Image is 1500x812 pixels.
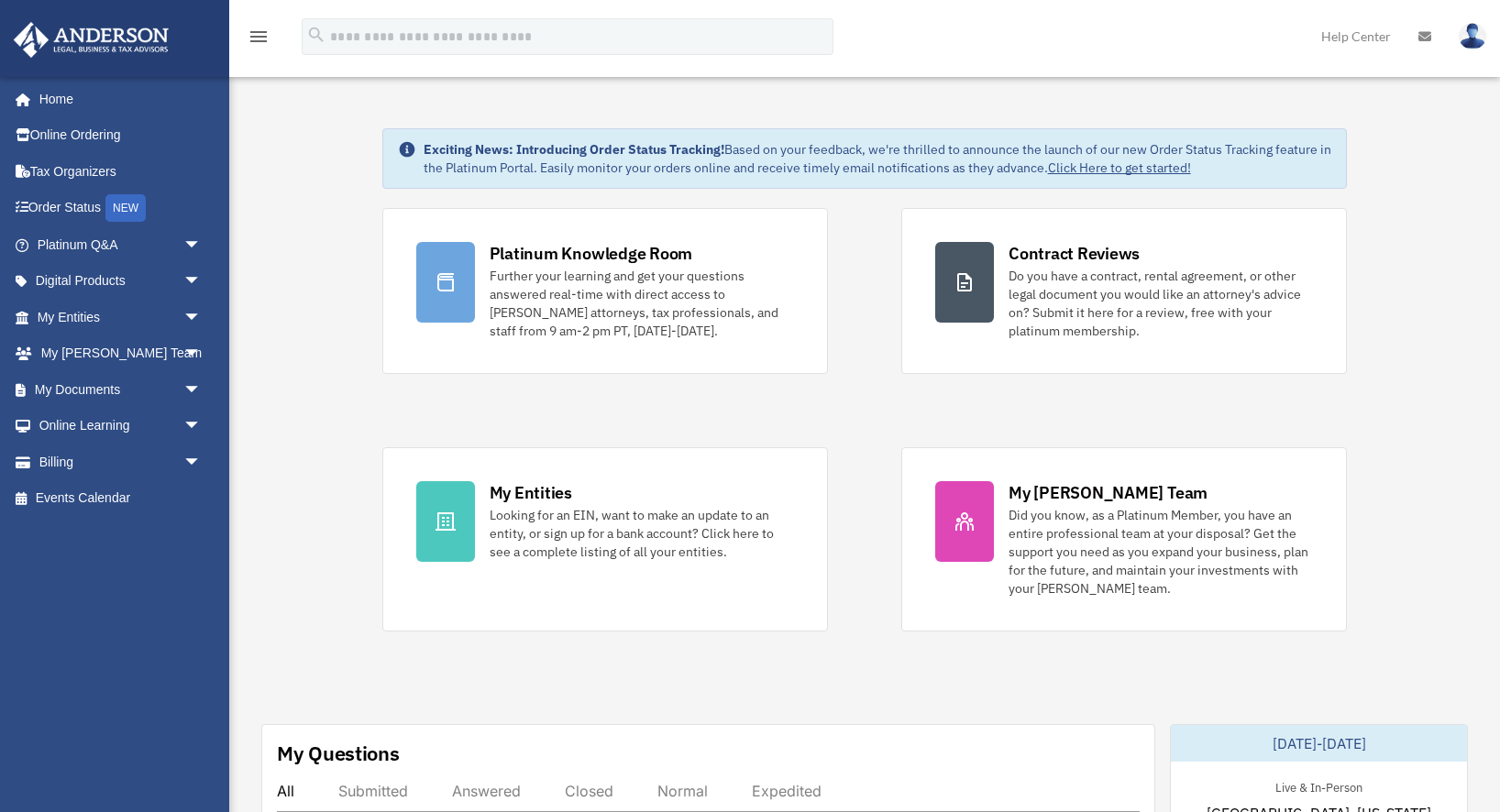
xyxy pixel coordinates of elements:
span: arrow_drop_down [183,226,220,264]
a: Digital Productsarrow_drop_down [13,263,229,300]
span: arrow_drop_down [183,299,220,336]
img: User Pic [1459,23,1486,49]
div: My Questions [277,740,400,767]
i: search [306,25,326,45]
a: Tax Organizers [13,153,229,190]
div: Answered [452,782,521,800]
strong: Exciting News: Introducing Order Status Tracking! [424,141,724,158]
div: Based on your feedback, we're thrilled to announce the launch of our new Order Status Tracking fe... [424,140,1332,177]
a: menu [248,32,270,48]
a: My [PERSON_NAME] Team Did you know, as a Platinum Member, you have an entire professional team at... [901,447,1347,631]
a: Home [13,81,220,117]
a: Platinum Q&Aarrow_drop_down [13,226,229,263]
div: Expedited [752,782,822,800]
div: All [277,782,294,800]
div: NEW [105,194,146,222]
span: arrow_drop_down [183,263,220,301]
a: Events Calendar [13,480,229,517]
a: Click Here to get started! [1048,159,1191,176]
a: Contract Reviews Do you have a contract, rental agreement, or other legal document you would like... [901,208,1347,374]
a: Order StatusNEW [13,190,229,227]
img: Anderson Advisors Platinum Portal [8,22,174,58]
span: arrow_drop_down [183,444,220,481]
a: My Documentsarrow_drop_down [13,371,229,408]
a: My Entities Looking for an EIN, want to make an update to an entity, or sign up for a bank accoun... [382,447,828,631]
a: Platinum Knowledge Room Further your learning and get your questions answered real-time with dire... [382,208,828,374]
a: Online Learningarrow_drop_down [13,408,229,444]
div: Did you know, as a Platinum Member, you have an entire professional team at your disposal? Get th... [1009,506,1313,598]
span: arrow_drop_down [183,371,220,409]
a: Billingarrow_drop_down [13,444,229,480]
div: Further your learning and get your questions answered real-time with direct access to [PERSON_NAM... [490,267,794,340]
i: menu [248,26,270,48]
div: Closed [565,782,613,800]
div: [DATE]-[DATE] [1171,725,1467,762]
a: My Entitiesarrow_drop_down [13,299,229,335]
div: Live & In-Person [1261,776,1377,796]
div: Submitted [338,782,408,800]
div: My Entities [490,481,572,504]
div: Do you have a contract, rental agreement, or other legal document you would like an attorney's ad... [1009,267,1313,340]
div: Platinum Knowledge Room [490,242,693,265]
a: Online Ordering [13,117,229,154]
div: Contract Reviews [1009,242,1140,265]
div: Looking for an EIN, want to make an update to an entity, or sign up for a bank account? Click her... [490,506,794,561]
span: arrow_drop_down [183,408,220,445]
div: Normal [657,782,708,800]
div: My [PERSON_NAME] Team [1009,481,1208,504]
a: My [PERSON_NAME] Teamarrow_drop_down [13,335,229,372]
span: arrow_drop_down [183,335,220,373]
